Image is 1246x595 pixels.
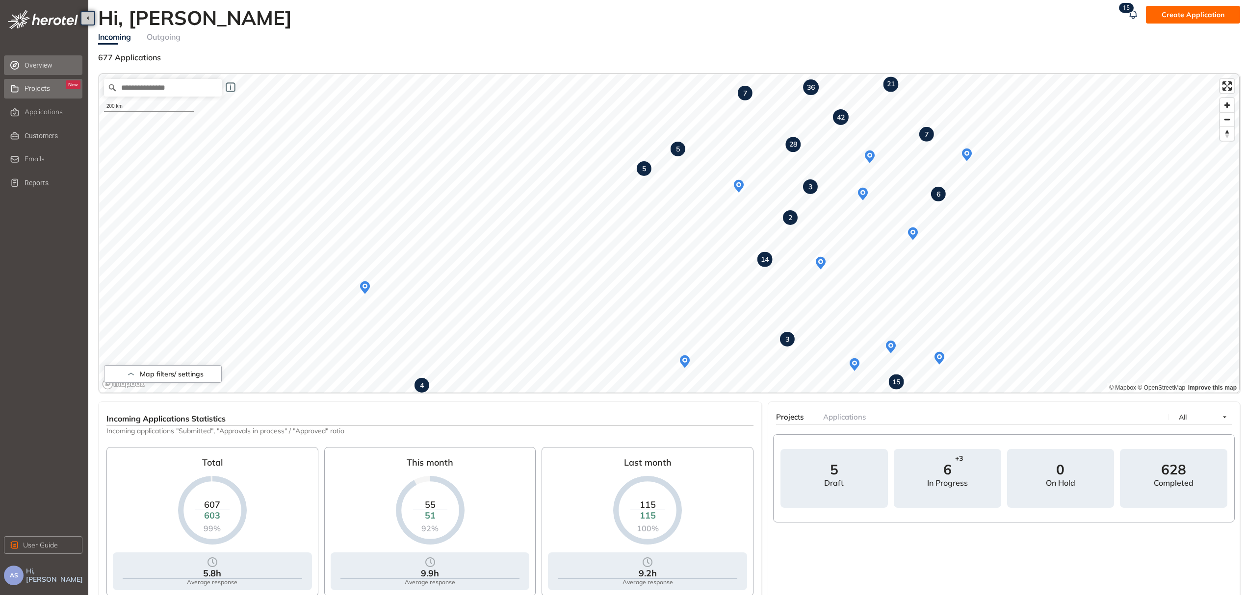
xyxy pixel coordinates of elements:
[407,453,453,476] div: This month
[927,478,968,488] div: In progress
[931,349,948,367] div: Map marker
[783,210,798,225] div: Map marker
[637,161,651,176] div: Map marker
[25,108,63,116] span: Applications
[147,31,181,43] div: Outgoing
[639,568,657,579] div: 9.2h
[4,566,24,585] button: AS
[25,173,80,193] span: Reports
[892,377,900,386] strong: 15
[98,52,161,62] span: 677 Applications
[25,155,45,163] span: Emails
[1161,463,1186,476] span: 628
[738,86,753,100] div: Map marker
[671,142,685,156] div: Map marker
[789,140,797,149] strong: 28
[1109,384,1136,391] a: Mapbox
[10,572,18,579] span: AS
[676,145,680,153] strong: 5
[1146,6,1240,24] button: Create Application
[943,463,952,476] span: 6
[1046,478,1075,488] div: On hold
[1119,3,1134,13] sup: 15
[104,101,194,112] div: 200 km
[785,335,789,344] strong: 3
[202,453,223,476] div: Total
[1126,4,1130,11] span: 5
[1162,9,1224,20] span: Create Application
[676,353,694,371] div: Map marker
[846,356,863,373] div: Map marker
[25,55,80,75] span: Overview
[761,255,769,264] strong: 14
[356,279,374,297] div: Map marker
[812,254,830,272] div: Map marker
[807,83,815,92] strong: 36
[889,374,904,390] div: Map marker
[824,478,844,488] div: draft
[1220,126,1234,141] button: Reset bearing to north
[785,137,801,152] div: Map marker
[642,164,646,173] strong: 5
[776,412,804,421] span: Projects
[788,213,792,222] strong: 2
[25,84,50,93] span: Projects
[837,113,845,122] strong: 42
[630,523,665,533] div: 100%
[106,414,226,423] span: Incoming Applications Statistics
[931,187,946,201] div: Map marker
[195,510,230,521] div: 603
[421,568,439,579] div: 9.9h
[187,579,237,586] div: Average response
[803,179,818,194] div: Map marker
[1188,384,1237,391] a: Improve this map
[203,568,221,579] div: 5.8h
[1179,413,1187,421] span: All
[23,540,58,550] span: User Guide
[1220,79,1234,93] button: Enter fullscreen
[413,510,447,521] div: 51
[833,109,849,125] div: Map marker
[98,31,131,43] div: Incoming
[936,190,940,198] strong: 6
[623,579,673,586] div: Average response
[99,74,1239,393] canvas: Map
[104,365,222,383] button: Map filters/ settings
[883,77,898,92] div: Map marker
[630,510,665,521] div: 115
[66,80,80,89] div: New
[854,185,872,203] div: Map marker
[887,80,895,89] strong: 21
[106,426,753,435] span: Incoming applications "Submitted", "Approvals in process" / "Approved" ratio
[1123,4,1126,11] span: 1
[882,338,900,356] div: Map marker
[98,6,298,29] h2: Hi, [PERSON_NAME]
[624,453,672,476] div: Last month
[1220,98,1234,112] span: Zoom in
[415,378,429,393] div: Map marker
[630,499,665,510] div: 115
[195,499,230,510] div: 607
[1220,113,1234,126] span: Zoom out
[140,370,204,378] span: Map filters/ settings
[904,225,922,243] div: Map marker
[1138,384,1185,391] a: OpenStreetMap
[26,567,84,584] span: Hi, [PERSON_NAME]
[1220,112,1234,126] button: Zoom out
[780,332,795,347] div: Map marker
[102,378,145,390] a: Mapbox logo
[757,252,773,267] div: Map marker
[823,412,866,421] span: Applications
[861,148,879,166] div: Map marker
[925,130,929,139] strong: 7
[955,454,963,463] span: +3
[958,146,976,164] div: Map marker
[743,89,747,98] strong: 7
[405,579,455,586] div: Average response
[1154,478,1194,488] div: Completed
[1056,463,1064,476] span: 0
[808,182,812,191] strong: 3
[413,523,447,533] div: 92%
[420,381,424,390] strong: 4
